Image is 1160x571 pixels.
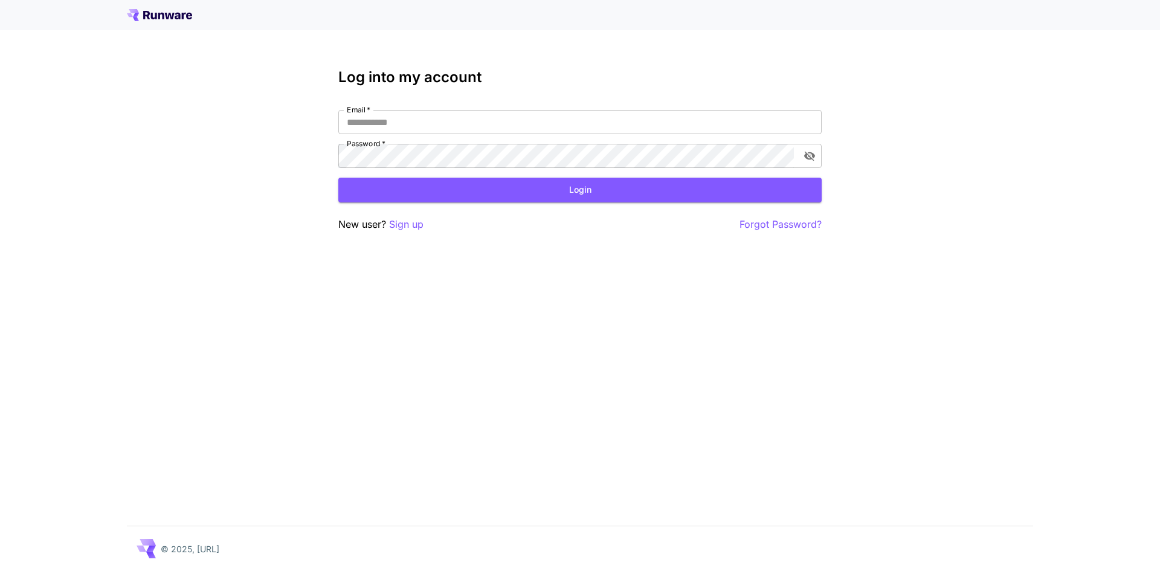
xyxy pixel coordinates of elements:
[338,69,822,86] h3: Log into my account
[739,217,822,232] button: Forgot Password?
[799,145,820,167] button: toggle password visibility
[338,217,424,232] p: New user?
[347,105,370,115] label: Email
[161,543,219,555] p: © 2025, [URL]
[338,178,822,202] button: Login
[347,138,385,149] label: Password
[389,217,424,232] button: Sign up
